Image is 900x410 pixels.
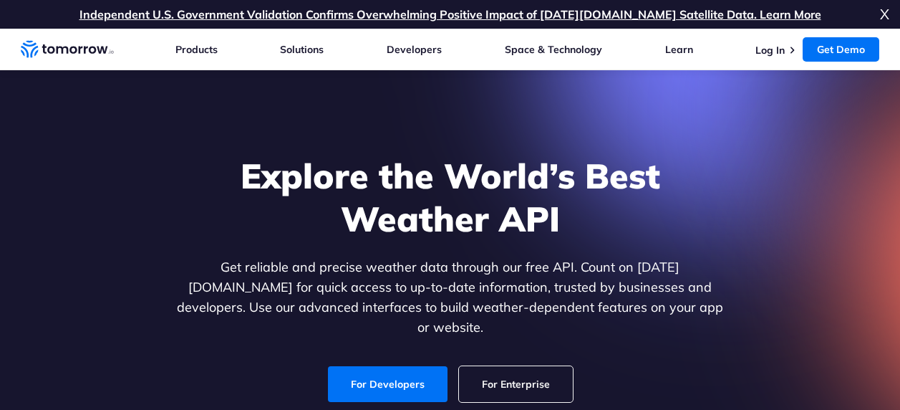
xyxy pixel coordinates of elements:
[459,366,573,402] a: For Enterprise
[174,154,727,240] h1: Explore the World’s Best Weather API
[280,43,324,56] a: Solutions
[505,43,602,56] a: Space & Technology
[755,44,785,57] a: Log In
[328,366,447,402] a: For Developers
[803,37,879,62] a: Get Demo
[665,43,693,56] a: Learn
[79,7,821,22] a: Independent U.S. Government Validation Confirms Overwhelming Positive Impact of [DATE][DOMAIN_NAM...
[175,43,218,56] a: Products
[174,257,727,338] p: Get reliable and precise weather data through our free API. Count on [DATE][DOMAIN_NAME] for quic...
[21,39,114,60] a: Home link
[387,43,442,56] a: Developers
